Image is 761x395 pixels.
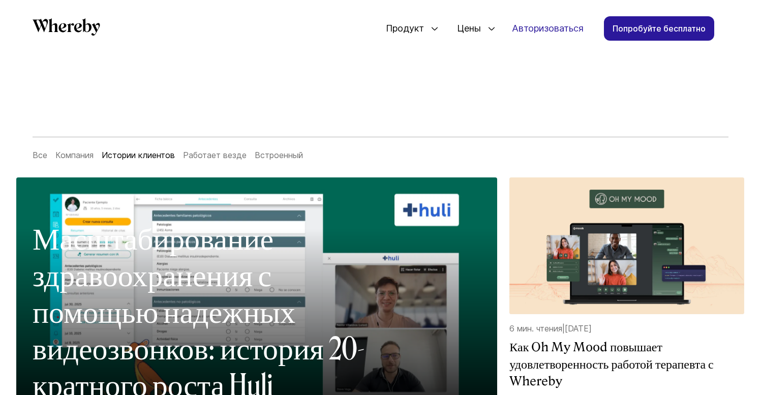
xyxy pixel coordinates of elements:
svg: При этом [33,18,100,36]
a: При этом [33,18,100,39]
font: Авторизоваться [512,23,584,34]
a: Все [33,150,47,160]
a: Встроенный [255,150,303,160]
font: [DATE] [565,323,592,333]
font: | [562,323,565,333]
font: Попробуйте бесплатно [613,23,706,34]
a: Работает везде [183,150,247,160]
font: 6 мин. чтения [509,323,562,333]
a: Компания [55,150,94,160]
a: Истории клиентов [102,150,175,160]
a: Авторизоваться [504,17,592,40]
font: Продукт [386,23,424,34]
font: Как Oh My Mood повышает удовлетворенность работой терапевта с Whereby [509,340,713,388]
font: Цены [457,23,481,34]
a: Попробуйте бесплатно [604,16,714,41]
a: Как Oh My Mood повышает удовлетворенность работой терапевта с Whereby [509,339,744,390]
